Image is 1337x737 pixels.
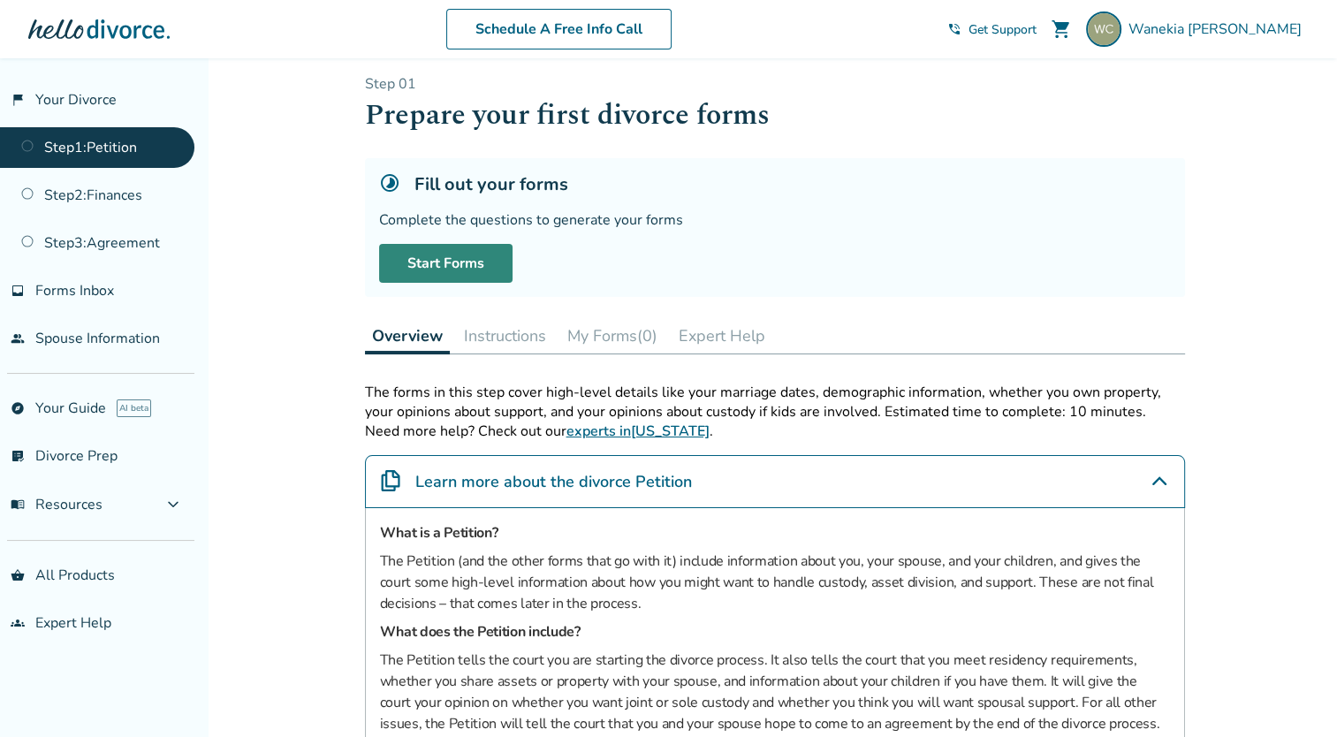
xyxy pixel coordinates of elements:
p: The Petition (and the other forms that go with it) include information about you, your spouse, an... [380,551,1170,614]
span: flag_2 [11,93,25,107]
span: explore [11,401,25,415]
p: Need more help? Check out our . [365,422,1185,441]
span: groups [11,616,25,630]
button: Expert Help [672,318,772,353]
h4: Learn more about the divorce Petition [415,470,692,493]
span: list_alt_check [11,449,25,463]
p: The Petition tells the court you are starting the divorce process. It also tells the court that y... [380,650,1170,734]
div: Complete the questions to generate your forms [379,210,1171,230]
span: Resources [11,495,103,514]
span: Get Support [969,21,1037,38]
img: wclark@elara.com [1086,11,1121,47]
div: Learn more about the divorce Petition [365,455,1185,508]
button: Instructions [457,318,553,353]
p: Step 0 1 [365,74,1185,94]
h5: Fill out your forms [414,172,568,196]
a: Start Forms [379,244,513,283]
span: Forms Inbox [35,281,114,300]
span: inbox [11,284,25,298]
span: expand_more [163,494,184,515]
h5: What is a Petition? [380,522,1170,543]
span: menu_book [11,498,25,512]
a: phone_in_talkGet Support [947,21,1037,38]
span: Wanekia [PERSON_NAME] [1128,19,1309,39]
button: Overview [365,318,450,354]
a: experts in[US_STATE] [566,422,710,441]
img: Learn more about the divorce Petition [380,470,401,491]
button: My Forms(0) [560,318,665,353]
a: Schedule A Free Info Call [446,9,672,49]
iframe: Chat Widget [1249,652,1337,737]
span: AI beta [117,399,151,417]
h1: Prepare your first divorce forms [365,94,1185,137]
span: shopping_cart [1051,19,1072,40]
h5: What does the Petition include? [380,621,1170,642]
span: people [11,331,25,346]
span: phone_in_talk [947,22,961,36]
span: shopping_basket [11,568,25,582]
p: The forms in this step cover high-level details like your marriage dates, demographic information... [365,383,1185,422]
